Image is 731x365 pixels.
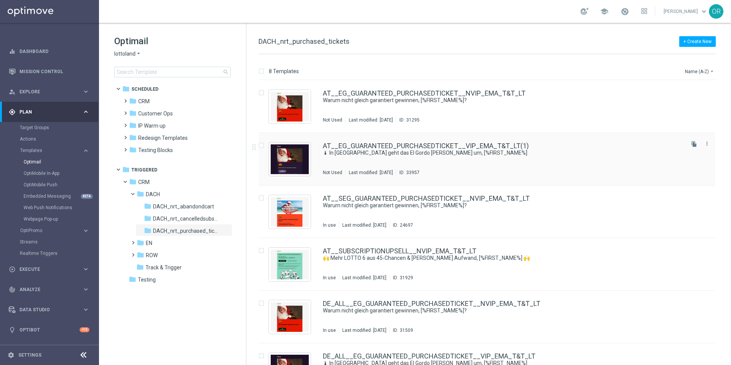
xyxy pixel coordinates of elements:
button: + Create New [679,36,716,47]
div: Press SPACE to select this row. [251,238,729,291]
button: Name (A-Z)arrow_drop_down [684,67,716,76]
i: folder [129,122,137,129]
a: Warum nicht gleich garantiert gewinnen, [%FIRST_NAME%]? [323,202,666,209]
i: file_copy [691,141,697,147]
span: Explore [19,90,82,94]
img: 31509.jpeg [271,302,309,332]
div: OR [709,4,723,19]
i: folder [122,85,130,93]
div: Embedded Messaging [24,191,98,202]
a: Streams [20,239,79,245]
span: Execute [19,267,82,272]
i: folder [129,97,137,105]
i: gps_fixed [9,109,16,115]
button: person_search Explore keyboard_arrow_right [8,89,90,95]
div: Dashboard [9,41,89,61]
div: ID: [389,275,413,281]
div: 🌡 In Spanien geht das El Gordo Fieber um, [%FIRST_NAME%] [323,149,683,157]
div: ID: [396,170,420,176]
i: folder [129,178,137,186]
button: file_copy [689,139,699,149]
div: Plan [9,109,82,115]
a: AT__SEG_GUARANTEED_PURCHASEDTICKET__NVIP_EMA_T&T_LT [323,195,530,202]
div: Press SPACE to select this row. [251,80,729,133]
a: Optimail [24,159,79,165]
a: OptiMobile In-App [24,170,79,176]
div: Last modified: [DATE] [346,170,396,176]
span: Triggered [131,166,157,173]
span: IP Warm up [138,122,166,129]
i: folder [129,134,137,141]
button: gps_fixed Plan keyboard_arrow_right [8,109,90,115]
div: Press SPACE to select this row. [251,291,729,343]
div: In use [323,327,336,333]
span: DACH_nrt_purchased_tickets [153,227,219,234]
div: Target Groups [20,122,98,133]
button: lottoland arrow_drop_down [114,50,142,58]
div: Templates [20,148,82,153]
div: +10 [80,327,89,332]
h1: Optimail [114,35,231,47]
img: 31295.jpeg [271,92,309,122]
div: 24697 [400,222,413,228]
div: Last modified: [DATE] [339,222,389,228]
span: DACH [146,191,160,198]
i: keyboard_arrow_right [82,266,89,273]
a: AT__EG_GUARANTEED_PURCHASEDTICKET__NVIP_EMA_T&T_LT [323,90,525,97]
i: folder [144,202,152,210]
button: track_changes Analyze keyboard_arrow_right [8,287,90,293]
span: Data Studio [19,307,82,312]
a: [PERSON_NAME]keyboard_arrow_down [663,6,709,17]
a: Settings [18,353,41,357]
button: lightbulb Optibot +10 [8,327,90,333]
a: Embedded Messaging [24,193,79,199]
a: OptiMobile Push [24,182,79,188]
div: Optibot [9,320,89,340]
i: keyboard_arrow_right [82,147,89,154]
i: folder [129,109,137,117]
i: folder [137,239,144,247]
a: AT__SUBSCRIPTIONUPSELL__NVIP_EMA_T&T_LT [323,248,476,255]
div: OptiMobile Push [24,179,98,191]
div: Press SPACE to select this row. [251,186,729,238]
span: ROW [146,252,158,259]
i: keyboard_arrow_right [82,306,89,313]
i: folder [137,251,144,259]
span: Plan [19,110,82,114]
span: EN [146,240,152,247]
div: equalizer Dashboard [8,48,90,54]
div: OptiPromo [20,225,98,236]
i: more_vert [704,141,710,147]
div: Press SPACE to select this row. [251,133,729,186]
i: play_circle_outline [9,266,16,273]
div: In use [323,275,336,281]
i: folder [129,146,137,154]
img: 33957.jpeg [271,144,309,174]
span: DACH_nrt_abandondcart [153,203,214,210]
a: 🌡 In [GEOGRAPHIC_DATA] geht das El Gordo [PERSON_NAME] um, [%FIRST_NAME%] [323,149,666,157]
a: Warum nicht gleich garantiert gewinnen, [%FIRST_NAME%]? [323,307,666,314]
div: Last modified: [DATE] [339,275,389,281]
div: Webpage Pop-up [24,213,98,225]
a: Warum nicht gleich garantiert gewinnen, [%FIRST_NAME%]? [323,97,666,104]
i: keyboard_arrow_right [82,88,89,95]
div: ID: [389,327,413,333]
div: Explore [9,88,82,95]
i: keyboard_arrow_right [82,227,89,234]
span: CRM [138,179,150,186]
div: Mission Control [8,69,90,75]
a: DE_ALL__EG_GUARANTEED_PURCHASEDTICKET__VIP_EMA_T&T_LT [323,353,535,360]
div: ID: [389,222,413,228]
span: Track & Trigger [145,264,182,271]
a: Actions [20,136,79,142]
i: track_changes [9,286,16,293]
button: Templates keyboard_arrow_right [20,147,90,154]
div: Web Push Notifications [24,202,98,213]
i: folder [144,227,152,234]
div: Mission Control [9,61,89,82]
div: Warum nicht gleich garantiert gewinnen, [%FIRST_NAME%]? [323,307,683,314]
span: Testing [138,276,156,283]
